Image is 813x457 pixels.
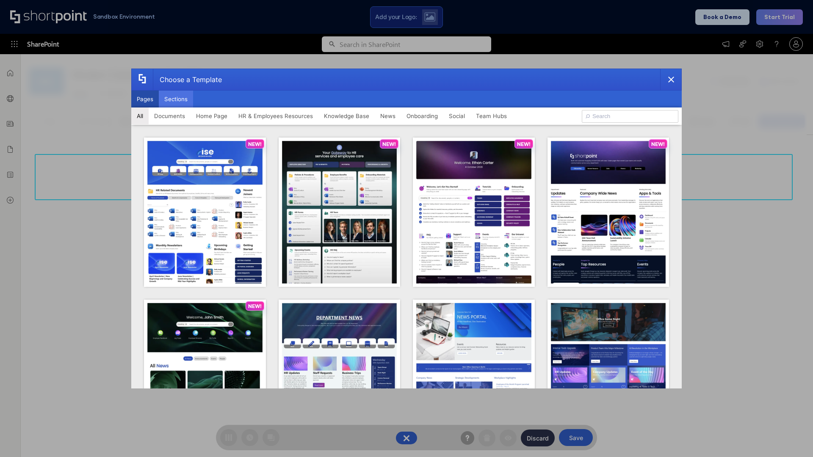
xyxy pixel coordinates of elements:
[153,69,222,90] div: Choose a Template
[131,107,149,124] button: All
[233,107,318,124] button: HR & Employees Resources
[401,107,443,124] button: Onboarding
[131,91,159,107] button: Pages
[771,416,813,457] iframe: Chat Widget
[443,107,470,124] button: Social
[191,107,233,124] button: Home Page
[470,107,512,124] button: Team Hubs
[149,107,191,124] button: Documents
[318,107,375,124] button: Knowledge Base
[651,141,665,147] p: NEW!
[582,110,678,123] input: Search
[131,69,682,388] div: template selector
[382,141,396,147] p: NEW!
[517,141,531,147] p: NEW!
[248,141,262,147] p: NEW!
[159,91,193,107] button: Sections
[375,107,401,124] button: News
[248,303,262,309] p: NEW!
